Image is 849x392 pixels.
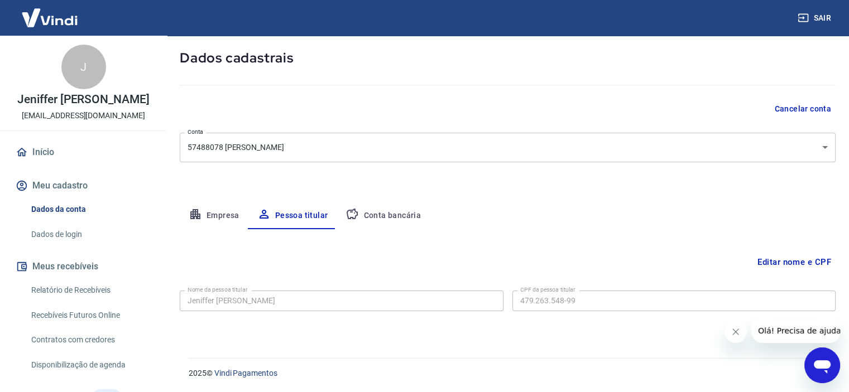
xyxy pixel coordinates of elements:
iframe: Mensagem da empresa [751,318,840,343]
a: Disponibilização de agenda [27,354,154,376]
div: J [61,45,106,89]
button: Meus recebíveis [13,254,154,279]
p: Jeniffer [PERSON_NAME] [17,94,150,105]
p: [EMAIL_ADDRESS][DOMAIN_NAME] [22,110,145,122]
button: Empresa [180,202,248,229]
p: 2025 © [189,367,822,379]
a: Contratos com credores [27,328,154,351]
label: Conta [188,128,203,136]
button: Meu cadastro [13,173,154,198]
a: Início [13,140,154,164]
button: Editar nome e CPF [753,251,836,273]
button: Pessoa titular [248,202,337,229]
h5: Dados cadastrais [180,49,836,67]
a: Recebíveis Futuros Online [27,304,154,327]
div: 57488078 [PERSON_NAME] [180,133,836,162]
label: CPF da pessoa titular [520,285,575,294]
iframe: Fechar mensagem [725,321,747,343]
img: Vindi [13,1,86,35]
a: Dados de login [27,223,154,246]
iframe: Botão para abrir a janela de mensagens [804,347,840,383]
a: Vindi Pagamentos [214,369,277,378]
button: Cancelar conta [770,99,836,119]
span: Olá! Precisa de ajuda? [7,8,94,17]
button: Conta bancária [337,202,430,229]
button: Sair [795,8,836,28]
label: Nome da pessoa titular [188,285,247,294]
a: Dados da conta [27,198,154,221]
a: Relatório de Recebíveis [27,279,154,302]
